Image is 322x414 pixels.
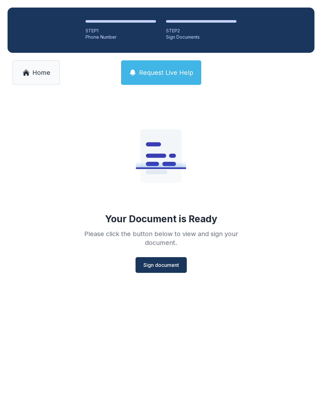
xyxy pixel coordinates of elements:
div: Your Document is Ready [105,213,217,224]
span: Request Live Help [139,68,193,77]
span: Home [32,68,50,77]
div: STEP 2 [166,28,236,34]
div: Sign Documents [166,34,236,40]
span: Sign document [143,261,179,269]
div: Please click the button below to view and sign your document. [70,229,252,247]
div: Phone Number [86,34,156,40]
div: STEP 1 [86,28,156,34]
